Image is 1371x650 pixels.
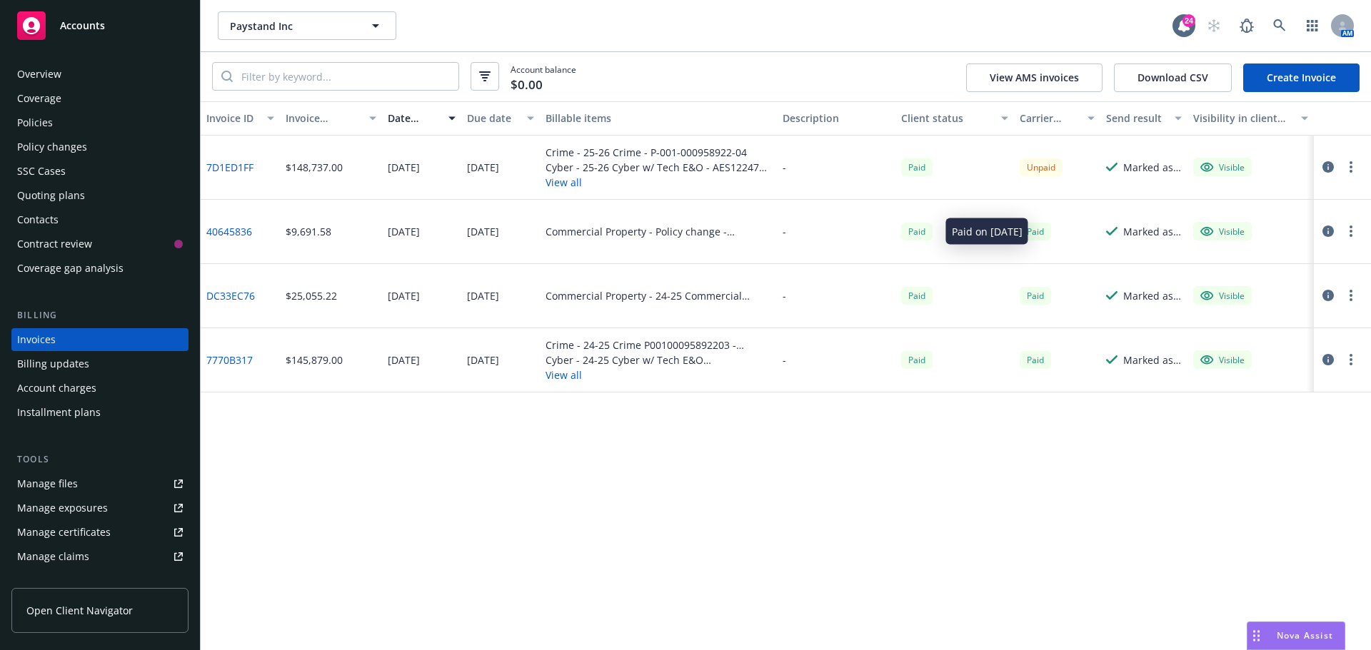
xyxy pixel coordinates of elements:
div: Overview [17,63,61,86]
button: Send result [1100,101,1187,136]
a: Invoices [11,328,189,351]
div: Tools [11,452,189,467]
div: Paid [1020,287,1051,305]
button: Paystand Inc [218,11,396,40]
div: Due date [467,111,519,126]
button: View AMS invoices [966,64,1103,92]
button: Visibility in client dash [1187,101,1314,136]
div: Contacts [17,208,59,231]
a: Contacts [11,208,189,231]
a: Search [1265,11,1294,40]
div: Contract review [17,233,92,255]
div: Cyber - 25-26 Cyber w/ Tech E&O - AES1224703 04 [546,160,771,175]
div: Commercial Property - Policy change - RUSSCPPROP49852024 [546,224,771,239]
a: Policies [11,111,189,134]
a: Quoting plans [11,184,189,207]
div: [DATE] [388,288,420,303]
div: - [783,160,786,175]
div: Visible [1200,161,1245,173]
button: Nova Assist [1247,621,1345,650]
div: Cyber - 24-25 Cyber w/ Tech E&O AES122470303 - AES122470303 [546,352,771,367]
button: Invoice ID [201,101,280,136]
div: [DATE] [467,224,499,239]
button: Due date [461,101,541,136]
div: SSC Cases [17,160,66,183]
div: - [783,224,786,239]
div: Quoting plans [17,184,85,207]
a: Installment plans [11,401,189,424]
div: Crime - 24-25 Crime P00100095892203 - P00100095892203 [546,337,771,352]
div: Client status [901,111,993,126]
a: Coverage gap analysis [11,257,189,280]
a: Policy changes [11,136,189,158]
button: Date issued [382,101,461,136]
span: Paystand Inc [230,19,353,34]
a: Start snowing [1200,11,1228,40]
div: Marked as sent [1123,288,1182,303]
span: Accounts [60,20,105,31]
div: Marked as sent [1123,352,1182,367]
span: Account balance [511,64,576,90]
div: Invoices [17,328,56,351]
a: Contract review [11,233,189,255]
div: Marked as sent [1123,160,1182,175]
div: Drag to move [1247,622,1265,649]
div: $9,691.58 [286,224,331,239]
div: Invoice ID [206,111,258,126]
button: Invoice amount [280,101,383,136]
a: Account charges [11,377,189,400]
button: Download CSV [1114,64,1232,92]
div: - [783,352,786,367]
div: Policy changes [17,136,87,158]
div: Crime - 25-26 Crime - P-001-000958922-04 [546,145,771,160]
a: Accounts [11,6,189,46]
div: Coverage [17,87,61,110]
a: Coverage [11,87,189,110]
div: Paid [1020,223,1051,240]
div: Unpaid [1020,158,1063,176]
a: Manage exposures [11,497,189,519]
button: View all [546,175,771,190]
a: Switch app [1298,11,1327,40]
div: Paid [901,351,933,369]
div: [DATE] [388,352,420,367]
a: Billing updates [11,352,189,375]
div: Send result [1106,111,1166,126]
div: Manage files [17,472,78,495]
div: [DATE] [388,160,420,175]
a: 7D1ED1FF [206,160,253,175]
div: [DATE] [467,288,499,303]
div: - [783,288,786,303]
a: 7770B317 [206,352,253,367]
a: 40645836 [206,224,252,239]
button: Billable items [540,101,777,136]
button: Client status [895,101,1014,136]
svg: Search [221,71,233,82]
div: Billable items [546,111,771,126]
div: Paid [901,287,933,305]
div: Billing updates [17,352,89,375]
div: $25,055.22 [286,288,337,303]
span: $0.00 [511,76,543,94]
div: Coverage gap analysis [17,257,124,280]
div: Manage certificates [17,521,111,544]
div: Paid [901,158,933,176]
div: Description [783,111,890,126]
button: Carrier status [1014,101,1101,136]
span: Paid [1020,351,1051,369]
div: [DATE] [388,224,420,239]
div: Installment plans [17,401,101,424]
a: Create Invoice [1243,64,1360,92]
input: Filter by keyword... [233,63,458,90]
span: Open Client Navigator [26,603,133,618]
button: View all [546,367,771,382]
div: 24 [1182,14,1195,27]
div: $148,737.00 [286,160,343,175]
div: Manage claims [17,545,89,568]
a: Manage BORs [11,569,189,592]
div: Marked as sent [1123,224,1182,239]
div: [DATE] [467,352,499,367]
